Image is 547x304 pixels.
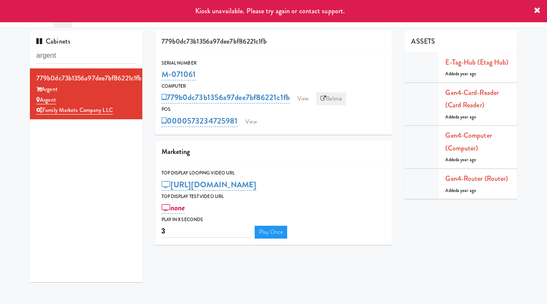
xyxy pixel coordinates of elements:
span: ASSETS [411,36,435,46]
a: 0000573234725981 [162,115,238,127]
span: Added [445,187,476,194]
span: Added [445,156,476,163]
a: E-tag-hub (Etag Hub) [445,57,508,67]
a: Gen4-computer (Computer) [445,130,491,153]
a: Gen4-router (Router) [445,174,508,183]
span: a year ago [457,156,476,163]
span: a year ago [457,71,476,77]
a: [URL][DOMAIN_NAME] [162,179,257,191]
div: 779b0dc73b1356a97dee7bf86221c1fb [36,72,136,85]
a: Argent [36,96,56,104]
span: Added [445,114,476,120]
span: Kiosk unavailable. Please try again or contact support. [195,6,345,16]
a: none [162,202,185,214]
a: M-071061 [162,68,196,80]
a: Play Once [255,226,288,239]
a: Gen4-card-reader (Card Reader) [445,88,499,110]
div: Play in X seconds [162,215,386,224]
a: Balena [316,92,346,105]
a: 779b0dc73b1356a97dee7bf86221c1fb [162,91,290,103]
a: Family Markets Company LLC [36,106,113,115]
li: 779b0dc73b1356a97dee7bf86221c1fbArgent ArgentFamily Markets Company LLC [30,68,142,119]
span: a year ago [457,114,476,120]
span: Added [445,71,476,77]
div: Serial Number [162,59,386,68]
span: Marketing [162,147,190,156]
div: Argent [36,84,136,95]
div: 779b0dc73b1356a97dee7bf86221c1fb [155,31,392,53]
div: Top Display Test Video Url [162,192,386,201]
input: Search cabinets [36,48,136,64]
a: View [241,115,261,128]
div: Computer [162,82,386,91]
a: View [293,92,313,105]
span: Cabinets [36,36,71,46]
div: Top Display Looping Video Url [162,169,386,177]
span: a year ago [457,187,476,194]
div: POS [162,105,386,114]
